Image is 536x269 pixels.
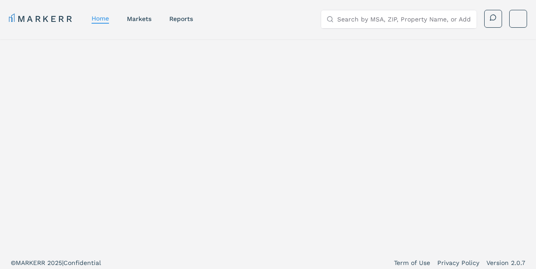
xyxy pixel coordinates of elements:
[169,15,193,22] a: reports
[63,259,101,266] span: Confidential
[337,10,471,28] input: Search by MSA, ZIP, Property Name, or Address
[11,259,16,266] span: ©
[127,15,151,22] a: markets
[486,258,525,267] a: Version 2.0.7
[9,13,74,25] a: MARKERR
[437,258,479,267] a: Privacy Policy
[92,15,109,22] a: home
[47,259,63,266] span: 2025 |
[16,259,47,266] span: MARKERR
[394,258,430,267] a: Term of Use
